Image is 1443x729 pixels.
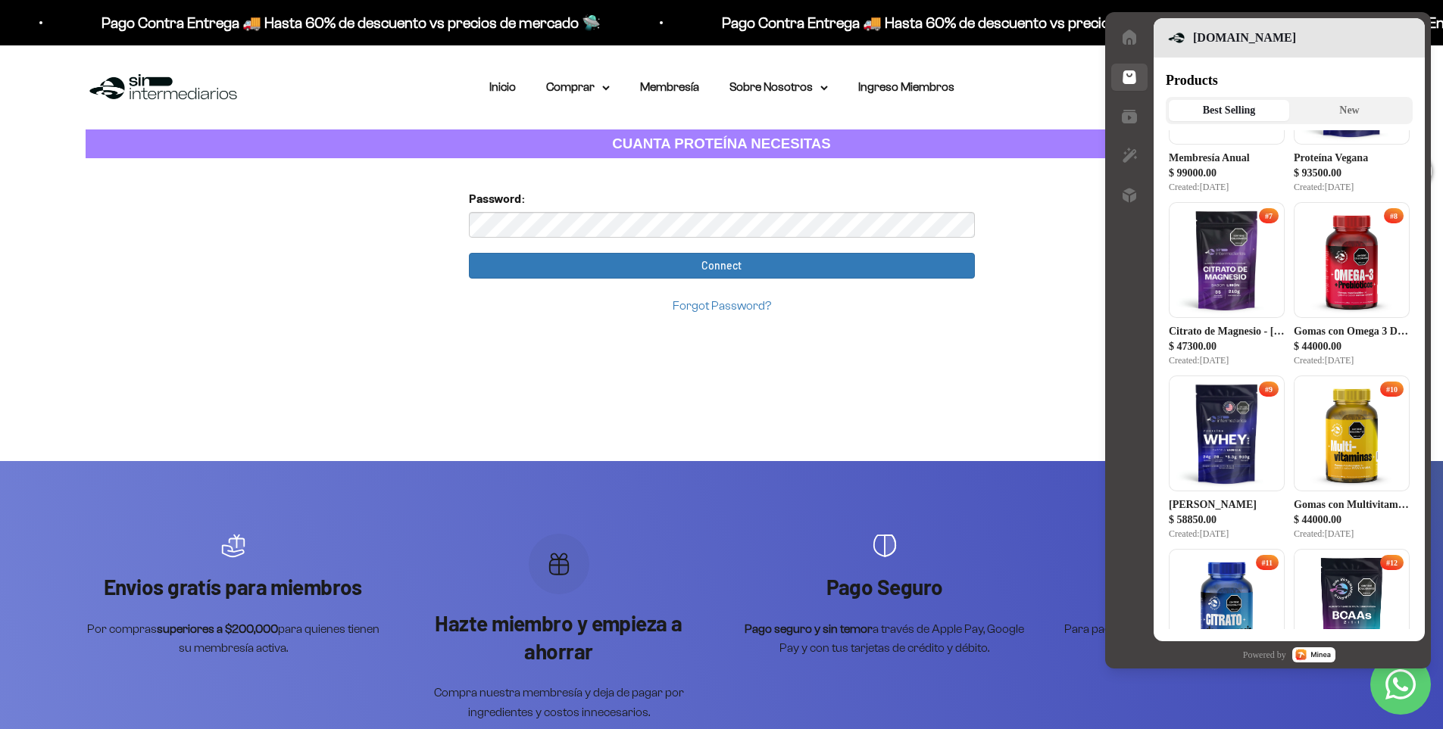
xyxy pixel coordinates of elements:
a: CUANTA PROTEÍNA NECESITAS [86,129,1358,159]
a: Inicio [489,80,516,93]
strong: superiores a $200,000 [157,622,278,635]
p: Pago Contra Entrega 🚚 Hasta 60% de descuento vs precios de mercado 🛸 [718,11,1217,35]
summary: Comprar [546,77,610,97]
div: Artículo 4 de 4 [1063,534,1358,658]
input: Connect [469,253,975,279]
p: Para pagos en efectivo, con un pagos al momento de la entrega. [1063,619,1358,658]
div: Artículo 1 de 4 [86,534,381,658]
p: Pago Seguro [737,573,1032,600]
a: Forgot Password? [673,299,771,312]
p: Hazte miembro y empieza a ahorrar [411,609,707,665]
p: Compra nuestra membresía y deja de pagar por ingredientes y costos innecesarios. [411,683,707,721]
p: Pago Contra Entrega 🚚 Hasta 60% de descuento vs precios de mercado 🛸 [98,11,597,35]
label: Password: [469,188,526,208]
strong: CUANTA PROTEÍNA NECESITAS [612,136,831,151]
p: Pago Contra Entrega [1063,573,1358,600]
p: Envios gratís para miembros [86,573,381,600]
a: Ingreso Miembros [858,80,954,93]
strong: Pago seguro y sin temor [745,622,873,635]
summary: Sobre Nosotros [729,77,828,97]
p: a través de Apple Pay, Google Pay y con tus tarjetas de crédito y débito. [737,619,1032,658]
p: Por compras para quienes tienen su membresía activa. [86,619,381,658]
a: Membresía [640,80,699,93]
div: Artículo 3 de 4 [737,534,1032,658]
